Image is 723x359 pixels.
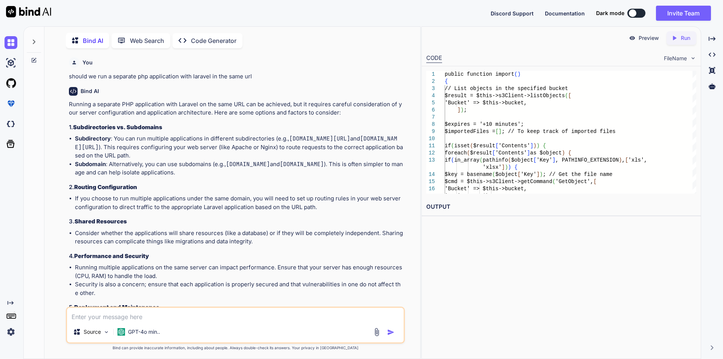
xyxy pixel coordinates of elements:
[543,171,612,177] span: ; // Get the file name
[75,134,403,160] li: : You can run multiple applications in different subdirectories (e.g., and ). This requires confi...
[473,143,495,149] span: $result
[426,54,442,63] div: CODE
[445,93,565,99] span: $result = $this->s3Client->listObjects
[130,36,164,45] p: Web Search
[664,55,687,62] span: FileName
[492,150,495,156] span: [
[74,252,149,260] strong: Performance and Security
[75,135,111,142] strong: Subdirectory
[426,92,435,99] div: 4
[445,157,451,163] span: if
[5,118,17,130] img: darkCloudIdeIcon
[426,107,435,114] div: 6
[69,100,403,117] p: Running a separate PHP application with Laravel on the same URL can be achieved, but it requires ...
[517,71,520,77] span: )
[482,164,501,170] span: 'xlsx'
[426,71,435,78] div: 1
[495,171,517,177] span: $object
[482,157,508,163] span: pathinfo
[517,171,520,177] span: [
[387,328,395,336] img: icon
[69,217,403,226] h3: 3.
[467,150,470,156] span: (
[461,107,464,113] span: )
[75,263,403,280] li: Running multiple applications on the same server can impact performance. Ensure that your server ...
[479,157,482,163] span: (
[69,72,403,81] p: should we run a separate php application with laravel in the same url
[457,107,460,113] span: ]
[555,157,619,163] span: , PATHINFO_EXTENSION
[445,100,527,106] span: 'Bucket' => $this->bucket,
[495,128,498,134] span: [
[514,71,517,77] span: (
[103,329,110,335] img: Pick Models
[536,143,539,149] span: )
[622,157,625,163] span: ,
[445,71,514,77] span: public function import
[426,192,435,200] div: 17
[426,171,435,178] div: 14
[508,164,511,170] span: )
[75,160,106,168] strong: Subdomain
[543,143,546,149] span: {
[426,121,435,128] div: 8
[372,328,381,336] img: attachment
[491,9,534,17] button: Discord Support
[596,9,624,17] span: Dark mode
[74,304,159,311] strong: Deployment and Maintenance
[451,143,454,149] span: (
[625,157,628,163] span: [
[690,55,696,61] img: chevron down
[226,160,270,168] code: [DOMAIN_NAME]
[5,97,17,110] img: premium
[191,36,236,45] p: Code Generator
[5,325,17,338] img: settings
[552,179,555,185] span: (
[280,160,324,168] code: [DOMAIN_NAME]
[426,185,435,192] div: 16
[73,124,162,131] strong: Subdirectories vs. Subdomains
[527,150,530,156] span: ]
[426,85,435,92] div: 3
[82,59,93,66] h6: You
[628,157,647,163] span: 'xls',
[562,150,565,156] span: )
[445,171,492,177] span: $key = basename
[520,171,536,177] span: 'Key'
[451,157,454,163] span: (
[565,93,568,99] span: (
[426,99,435,107] div: 5
[530,150,562,156] span: as $object
[445,193,499,199] span: 'Key' => $key,
[464,107,467,113] span: ;
[445,143,451,149] span: if
[81,87,99,95] h6: Bind AI
[593,179,596,185] span: [
[568,150,571,156] span: {
[656,6,711,21] button: Invite Team
[495,150,527,156] span: 'Contents'
[454,157,479,163] span: in_array
[530,143,533,149] span: ]
[545,10,585,17] span: Documentation
[426,178,435,185] div: 15
[83,36,103,45] p: Bind AI
[66,345,405,351] p: Bind can provide inaccurate information, including about people. Always double-check its answers....
[445,150,467,156] span: foreach
[69,183,403,192] h3: 2.
[5,36,17,49] img: chat
[555,179,593,185] span: 'GetObject',
[470,143,473,149] span: (
[426,135,435,142] div: 10
[69,303,403,312] h3: 5.
[445,179,552,185] span: $cmd = $this->s3Client->getCommand
[619,157,622,163] span: )
[426,114,435,121] div: 7
[639,34,659,42] p: Preview
[128,328,160,336] p: GPT-4o min..
[6,6,51,17] img: Bind AI
[502,164,505,170] span: ]
[514,164,517,170] span: {
[75,160,403,177] li: : Alternatively, you can use subdomains (e.g., and ). This is often simpler to manage and can hel...
[629,35,636,41] img: preview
